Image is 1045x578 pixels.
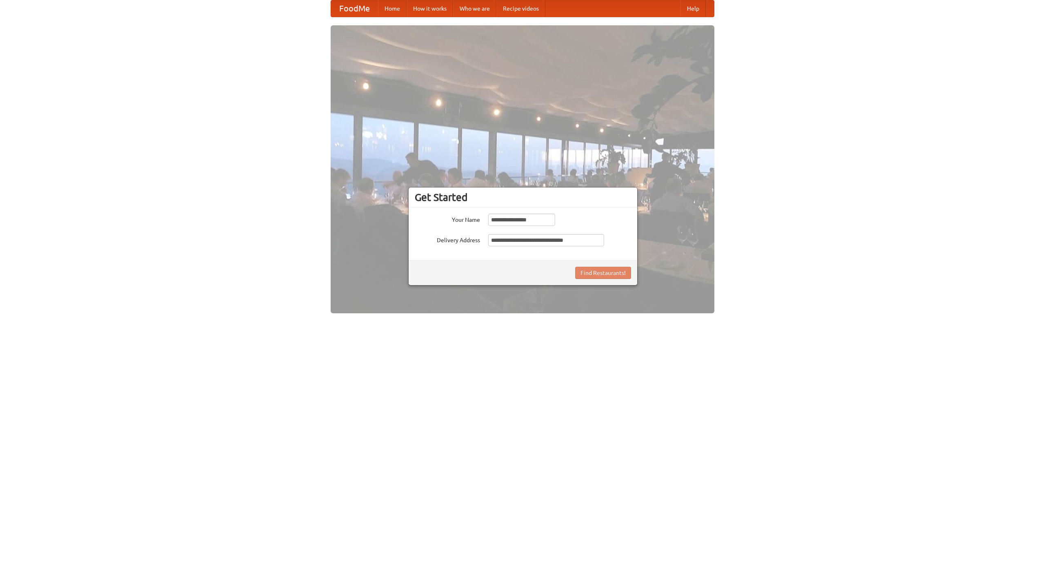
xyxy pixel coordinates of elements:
a: FoodMe [331,0,378,17]
h3: Get Started [415,191,631,203]
button: Find Restaurants! [575,267,631,279]
a: Help [680,0,706,17]
a: How it works [407,0,453,17]
label: Your Name [415,214,480,224]
a: Recipe videos [496,0,545,17]
label: Delivery Address [415,234,480,244]
a: Who we are [453,0,496,17]
a: Home [378,0,407,17]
